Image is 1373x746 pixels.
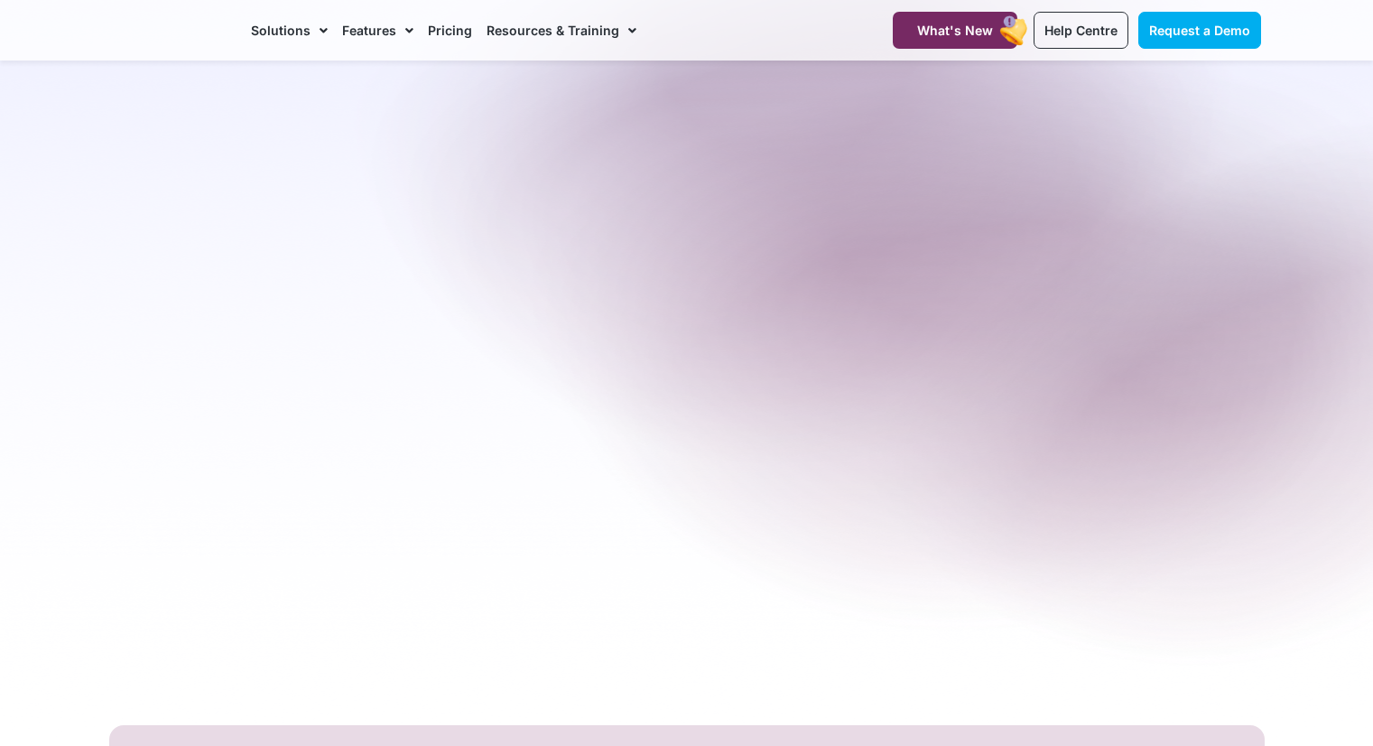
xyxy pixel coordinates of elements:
img: CareMaster Logo [111,17,233,44]
a: What's New [893,12,1017,49]
a: Help Centre [1034,12,1128,49]
span: Help Centre [1044,23,1118,38]
span: Request a Demo [1149,23,1250,38]
span: What's New [917,23,993,38]
a: Request a Demo [1138,12,1261,49]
